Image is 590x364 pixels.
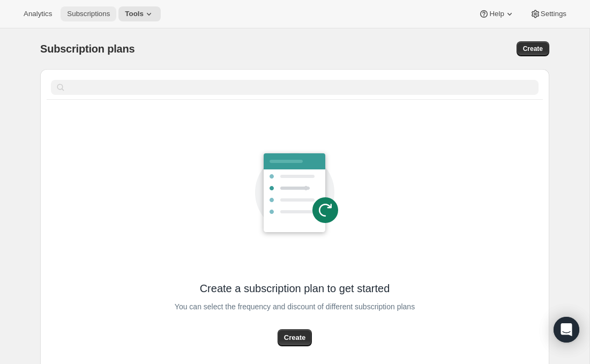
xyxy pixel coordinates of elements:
button: Create [278,329,312,346]
span: Subscription plans [40,43,135,55]
span: You can select the frequency and discount of different subscription plans [175,299,415,314]
button: Help [472,6,521,21]
div: Open Intercom Messenger [554,317,579,343]
span: Analytics [24,10,52,18]
button: Create [517,41,549,56]
span: Create a subscription plan to get started [200,281,390,296]
span: Help [489,10,504,18]
button: Tools [118,6,161,21]
span: Tools [125,10,144,18]
button: Subscriptions [61,6,116,21]
span: Create [523,44,543,53]
span: Create [284,332,305,343]
button: Settings [524,6,573,21]
button: Analytics [17,6,58,21]
span: Subscriptions [67,10,110,18]
span: Settings [541,10,566,18]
